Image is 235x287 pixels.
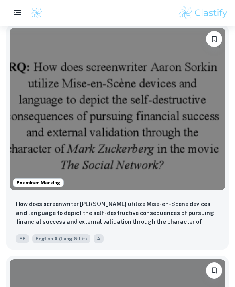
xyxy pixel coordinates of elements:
span: A [94,234,104,243]
a: Examiner MarkingPlease log in to bookmark exemplarsHow does screenwriter Aaron Sorkin utilize Mis... [6,25,229,250]
span: EE [16,234,29,243]
p: How does screenwriter Aaron Sorkin utilize Mise-en-Scène devices and language to depict the self-... [16,200,219,227]
button: Please log in to bookmark exemplars [206,262,222,279]
span: Examiner Marking [13,179,63,186]
a: Clastify logo [26,7,43,19]
button: Please log in to bookmark exemplars [206,31,222,47]
img: Clastify logo [31,7,43,19]
img: English A (Lang & Lit) EE example thumbnail: How does screenwriter Aaron Sorkin utili [10,28,225,190]
span: English A (Lang & Lit) [32,234,90,243]
img: Clastify logo [178,5,229,21]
